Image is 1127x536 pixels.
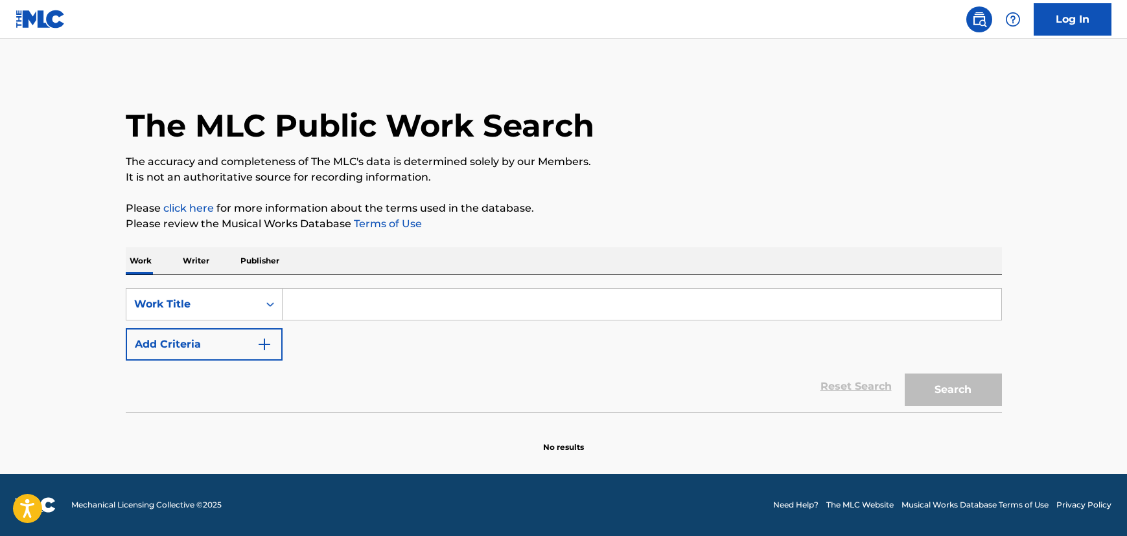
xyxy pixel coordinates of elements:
[126,201,1002,216] p: Please for more information about the terms used in the database.
[16,10,65,28] img: MLC Logo
[1005,12,1021,27] img: help
[126,154,1002,170] p: The accuracy and completeness of The MLC's data is determined solely by our Members.
[257,337,272,352] img: 9d2ae6d4665cec9f34b9.svg
[237,247,283,274] p: Publisher
[1000,6,1026,32] div: Help
[826,499,894,511] a: The MLC Website
[543,426,584,453] p: No results
[126,106,594,145] h1: The MLC Public Work Search
[1062,474,1127,536] iframe: Chat Widget
[126,170,1002,185] p: It is not an authoritative source for recording information.
[966,6,992,32] a: Public Search
[16,497,56,513] img: logo
[71,499,222,511] span: Mechanical Licensing Collective © 2025
[901,499,1049,511] a: Musical Works Database Terms of Use
[773,499,819,511] a: Need Help?
[971,12,987,27] img: search
[1056,499,1111,511] a: Privacy Policy
[126,247,156,274] p: Work
[163,202,214,214] a: click here
[134,296,251,312] div: Work Title
[126,328,283,361] button: Add Criteria
[126,216,1002,232] p: Please review the Musical Works Database
[179,247,213,274] p: Writer
[351,218,422,230] a: Terms of Use
[1034,3,1111,36] a: Log In
[126,288,1002,412] form: Search Form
